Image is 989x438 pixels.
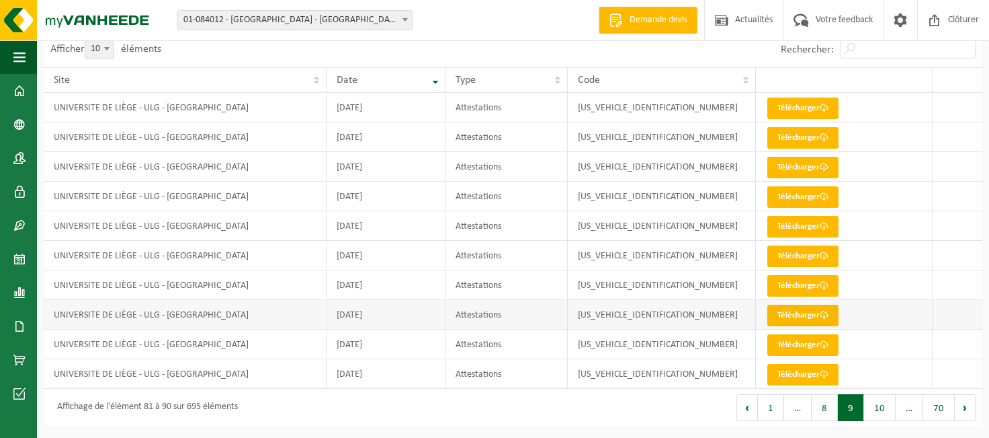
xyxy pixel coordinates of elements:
td: Attestations [445,93,568,122]
label: Afficher éléments [50,44,161,54]
td: Attestations [445,300,568,330]
td: UNIVERSITE DE LIÈGE - ULG - [GEOGRAPHIC_DATA] [44,122,327,152]
td: [US_VEHICLE_IDENTIFICATION_NUMBER] [568,300,755,330]
td: [US_VEHICLE_IDENTIFICATION_NUMBER] [568,93,755,122]
td: [DATE] [327,300,445,330]
td: [DATE] [327,93,445,122]
span: Demande devis [626,13,691,27]
td: [US_VEHICLE_IDENTIFICATION_NUMBER] [568,152,755,182]
a: Télécharger [767,186,838,208]
td: UNIVERSITE DE LIÈGE - ULG - [GEOGRAPHIC_DATA] [44,270,327,300]
td: Attestations [445,182,568,211]
td: [DATE] [327,152,445,182]
td: Attestations [445,152,568,182]
td: UNIVERSITE DE LIÈGE - ULG - [GEOGRAPHIC_DATA] [44,330,327,359]
label: Rechercher: [781,44,834,55]
button: 70 [923,394,955,421]
span: Code [578,75,600,85]
button: 10 [864,394,896,421]
td: UNIVERSITE DE LIÈGE - ULG - [GEOGRAPHIC_DATA] [44,93,327,122]
td: [DATE] [327,122,445,152]
button: Previous [736,394,758,421]
td: [DATE] [327,211,445,241]
span: Type [456,75,476,85]
span: … [784,394,812,421]
td: Attestations [445,270,568,300]
a: Télécharger [767,216,838,238]
a: Demande devis [599,7,697,34]
span: 01-084012 - UNIVERSITE DE LIÈGE - ULG - LIÈGE [177,10,413,30]
td: Attestations [445,359,568,389]
td: UNIVERSITE DE LIÈGE - ULG - [GEOGRAPHIC_DATA] [44,359,327,389]
a: Télécharger [767,157,838,178]
td: [DATE] [327,270,445,300]
span: 10 [85,39,114,59]
span: Date [337,75,357,85]
button: 1 [758,394,784,421]
td: [US_VEHICLE_IDENTIFICATION_NUMBER] [568,182,755,211]
td: [DATE] [327,241,445,270]
div: Affichage de l'élément 81 à 90 sur 695 éléments [50,396,238,420]
td: Attestations [445,241,568,270]
a: Télécharger [767,305,838,326]
a: Télécharger [767,364,838,386]
td: [US_VEHICLE_IDENTIFICATION_NUMBER] [568,211,755,241]
a: Télécharger [767,246,838,267]
td: [DATE] [327,330,445,359]
span: … [896,394,923,421]
td: [DATE] [327,359,445,389]
td: [US_VEHICLE_IDENTIFICATION_NUMBER] [568,270,755,300]
td: UNIVERSITE DE LIÈGE - ULG - [GEOGRAPHIC_DATA] [44,241,327,270]
td: UNIVERSITE DE LIÈGE - ULG - [GEOGRAPHIC_DATA] [44,211,327,241]
td: [US_VEHICLE_IDENTIFICATION_NUMBER] [568,122,755,152]
a: Télécharger [767,127,838,149]
td: UNIVERSITE DE LIÈGE - ULG - [GEOGRAPHIC_DATA] [44,152,327,182]
td: [US_VEHICLE_IDENTIFICATION_NUMBER] [568,330,755,359]
button: Next [955,394,976,421]
td: Attestations [445,330,568,359]
a: Télécharger [767,334,838,356]
td: [US_VEHICLE_IDENTIFICATION_NUMBER] [568,241,755,270]
td: [US_VEHICLE_IDENTIFICATION_NUMBER] [568,359,755,389]
button: 9 [838,394,864,421]
span: 10 [85,40,114,59]
td: Attestations [445,211,568,241]
td: Attestations [445,122,568,152]
a: Télécharger [767,98,838,119]
td: [DATE] [327,182,445,211]
td: UNIVERSITE DE LIÈGE - ULG - [GEOGRAPHIC_DATA] [44,300,327,330]
span: 01-084012 - UNIVERSITE DE LIÈGE - ULG - LIÈGE [178,11,412,30]
td: UNIVERSITE DE LIÈGE - ULG - [GEOGRAPHIC_DATA] [44,182,327,211]
button: 8 [812,394,838,421]
a: Télécharger [767,275,838,297]
span: Site [54,75,70,85]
